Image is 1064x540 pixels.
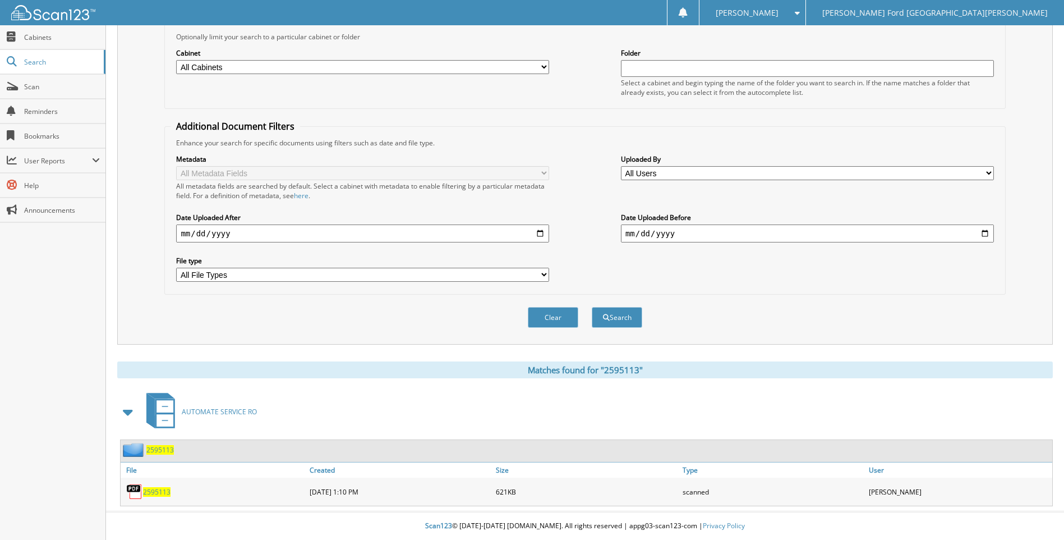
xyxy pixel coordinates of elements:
img: scan123-logo-white.svg [11,5,95,20]
div: scanned [680,480,866,503]
label: Uploaded By [621,154,994,164]
span: Bookmarks [24,131,100,141]
img: folder2.png [123,443,146,457]
label: Folder [621,48,994,58]
a: here [294,191,308,200]
a: 2595113 [143,487,171,497]
div: [DATE] 1:10 PM [307,480,493,503]
a: 2595113 [146,445,174,455]
span: [PERSON_NAME] Ford [GEOGRAPHIC_DATA][PERSON_NAME] [822,10,1048,16]
div: © [DATE]-[DATE] [DOMAIN_NAME]. All rights reserved | appg03-scan123-com | [106,512,1064,540]
div: Select a cabinet and begin typing the name of the folder you want to search in. If the name match... [621,78,994,97]
a: File [121,463,307,478]
a: AUTOMATE SERVICE RO [140,390,257,434]
label: File type [176,256,549,266]
button: Search [592,307,642,328]
span: Announcements [24,205,100,215]
input: end [621,225,994,242]
span: Help [24,181,100,190]
span: Reminders [24,107,100,116]
span: Search [24,57,98,67]
span: Scan123 [425,521,452,530]
div: [PERSON_NAME] [866,480,1052,503]
iframe: Chat Widget [1008,486,1064,540]
span: [PERSON_NAME] [716,10,779,16]
a: Privacy Policy [703,521,745,530]
div: All metadata fields are searched by default. Select a cabinet with metadata to enable filtering b... [176,181,549,200]
label: Date Uploaded After [176,213,549,222]
a: Size [493,463,679,478]
span: AUTOMATE SERVICE RO [182,407,257,417]
a: User [866,463,1052,478]
div: Matches found for "2595113" [117,361,1053,378]
div: Enhance your search for specific documents using filters such as date and file type. [171,138,999,148]
input: start [176,225,549,242]
button: Clear [528,307,578,328]
span: Scan [24,82,100,91]
span: Cabinets [24,33,100,42]
label: Metadata [176,154,549,164]
label: Cabinet [176,48,549,58]
img: PDF.png [126,483,143,500]
div: Optionally limit your search to a particular cabinet or folder [171,32,999,42]
span: User Reports [24,156,92,166]
legend: Additional Document Filters [171,120,300,132]
a: Created [307,463,493,478]
a: Type [680,463,866,478]
label: Date Uploaded Before [621,213,994,222]
div: 621KB [493,480,679,503]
